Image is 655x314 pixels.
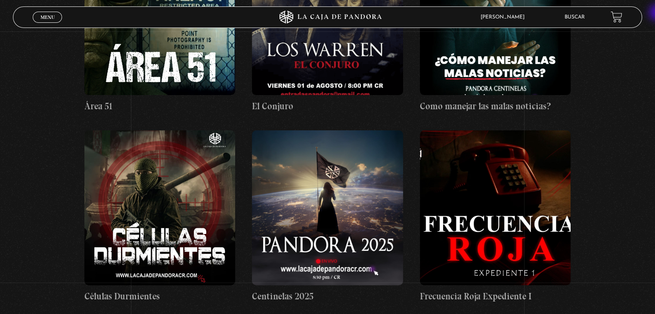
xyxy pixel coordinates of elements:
[84,289,235,303] h4: Células Durmientes
[611,11,622,23] a: View your shopping cart
[84,130,235,303] a: Células Durmientes
[420,289,571,303] h4: Frecuencia Roja Expediente I
[420,99,571,113] h4: Como manejar las malas noticias?
[565,15,585,20] a: Buscar
[252,99,403,113] h4: El Conjuro
[252,289,403,303] h4: Centinelas 2025
[252,130,403,303] a: Centinelas 2025
[476,15,533,20] span: [PERSON_NAME]
[420,130,571,303] a: Frecuencia Roja Expediente I
[84,99,235,113] h4: Área 51
[37,22,58,28] span: Cerrar
[40,15,55,20] span: Menu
